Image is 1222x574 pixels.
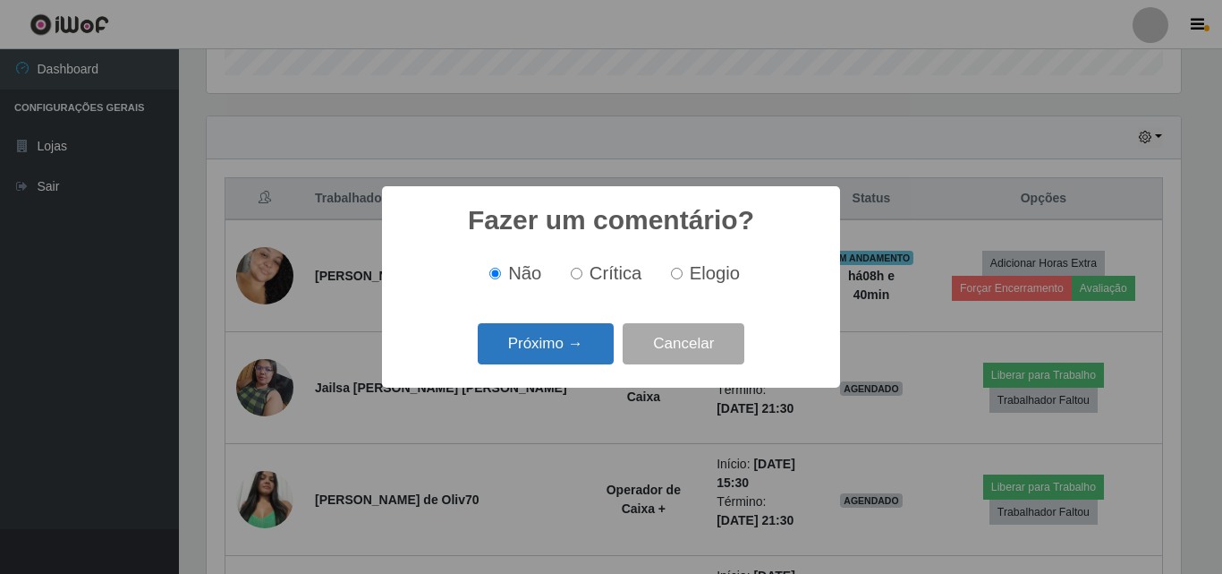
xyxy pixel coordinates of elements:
[478,323,614,365] button: Próximo →
[671,268,683,279] input: Elogio
[690,263,740,283] span: Elogio
[590,263,642,283] span: Crítica
[468,204,754,236] h2: Fazer um comentário?
[623,323,744,365] button: Cancelar
[571,268,582,279] input: Crítica
[489,268,501,279] input: Não
[508,263,541,283] span: Não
